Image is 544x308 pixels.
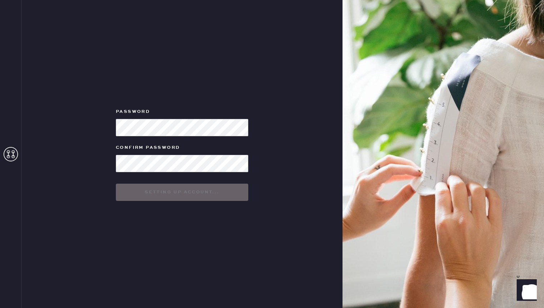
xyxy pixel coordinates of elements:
label: Confirm Password [116,143,248,152]
label: Password [116,107,248,116]
button: Setting Up Account... [116,184,248,201]
iframe: Front Chat [510,276,541,307]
